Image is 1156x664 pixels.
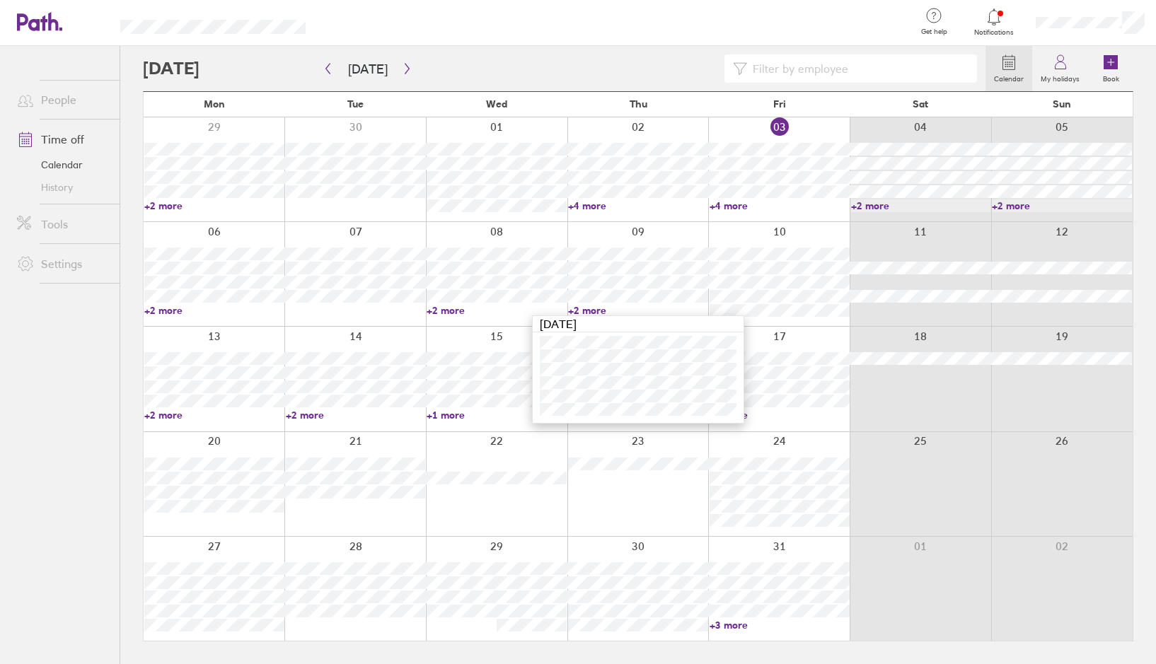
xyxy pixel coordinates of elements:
span: Get help [911,28,957,36]
a: History [6,176,120,199]
a: Calendar [986,46,1032,91]
a: Book [1088,46,1133,91]
span: Sun [1053,98,1071,110]
span: Mon [204,98,225,110]
a: +2 more [144,304,284,317]
span: Thu [630,98,647,110]
a: +2 more [286,409,426,421]
a: My holidays [1032,46,1088,91]
a: Calendar [6,153,120,176]
a: Time off [6,125,120,153]
a: +2 more [144,409,284,421]
a: +4 more [710,199,850,212]
a: +2 more [851,199,991,212]
a: +2 more [144,199,284,212]
a: +3 more [710,619,850,631]
span: Wed [486,98,507,110]
button: [DATE] [337,57,399,81]
a: +4 more [710,409,850,421]
a: Settings [6,250,120,278]
a: Tools [6,210,120,238]
a: +4 more [568,199,708,212]
a: +1 more [427,409,567,421]
input: Filter by employee [747,55,969,82]
span: Sat [913,98,928,110]
a: +2 more [427,304,567,317]
a: +2 more [992,199,1132,212]
label: Book [1094,71,1128,83]
a: +2 more [568,304,708,317]
a: People [6,86,120,114]
span: Notifications [971,28,1017,37]
a: Notifications [971,7,1017,37]
span: Fri [773,98,786,110]
label: My holidays [1032,71,1088,83]
span: Tue [347,98,364,110]
label: Calendar [986,71,1032,83]
div: [DATE] [533,316,744,332]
